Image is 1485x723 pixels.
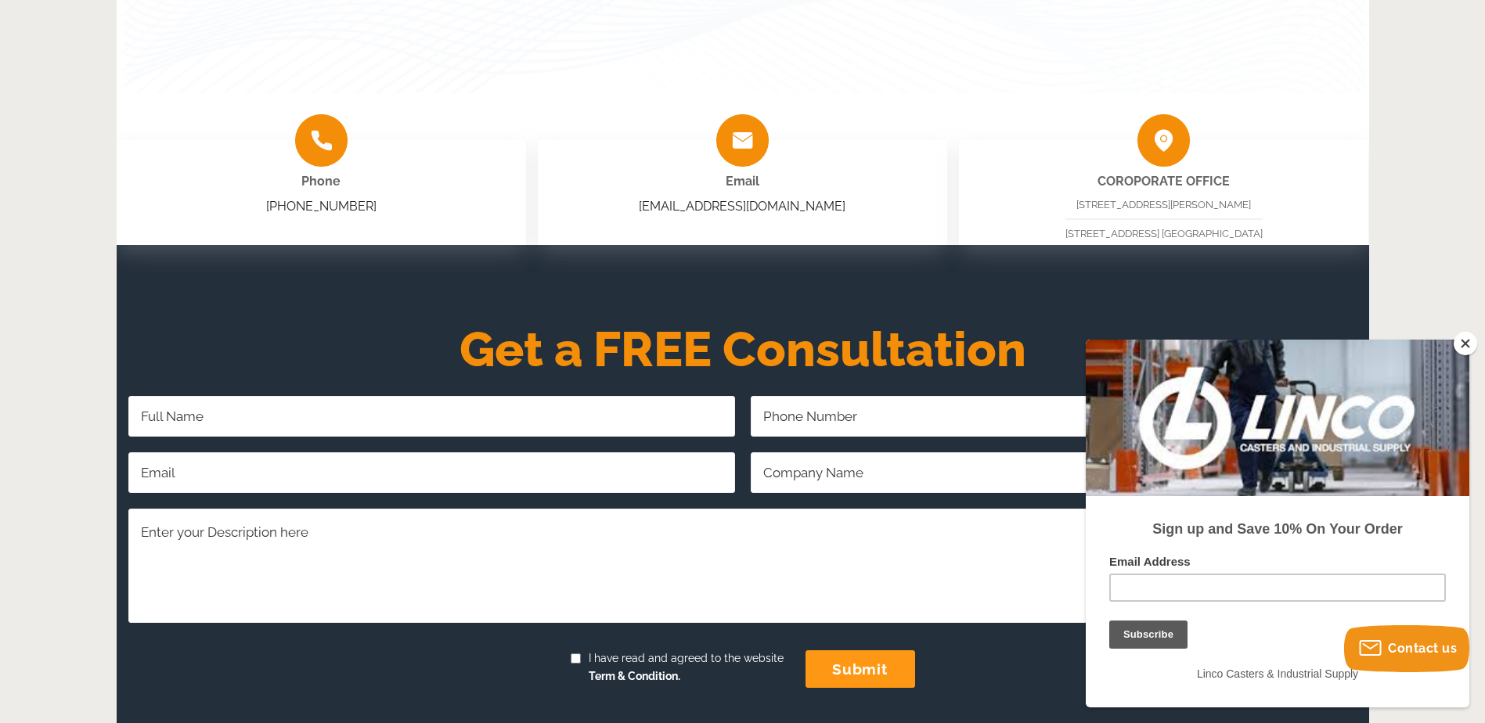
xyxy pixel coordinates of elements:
button: Contact us [1344,625,1469,672]
a: [EMAIL_ADDRESS][DOMAIN_NAME] [639,199,845,214]
span: Contact us [1388,641,1457,656]
button: Subscribe [17,23,96,52]
span: [STREET_ADDRESS] [GEOGRAPHIC_DATA] [1065,228,1263,239]
span: Phone [301,174,341,189]
label: Email Address [23,215,360,234]
button: Close [1454,332,1477,355]
strong: Term & Condition. [589,670,680,682]
img: group-2008.png [716,114,769,167]
strong: COROPORATE OFFICE [1098,174,1230,189]
span: [STREET_ADDRESS][PERSON_NAME] [1076,199,1251,210]
iframe: reCAPTCHA [128,638,366,700]
span: Linco Casters & Industrial Supply [111,328,272,340]
a: [PHONE_NUMBER] [266,199,377,214]
span: Email [726,174,759,189]
span: I have read and agreed to the website [581,649,784,686]
img: group-2009.png [295,114,348,167]
input: I have read and agreed to the websiteTerm & Condition. [571,653,581,664]
input: submit [806,650,915,688]
strong: Sign up and Save 10% On Your Order [67,182,316,197]
img: group-2010.png [1137,114,1190,167]
h2: Get a FREE Consultation [117,331,1369,369]
input: Subscribe [23,281,102,309]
